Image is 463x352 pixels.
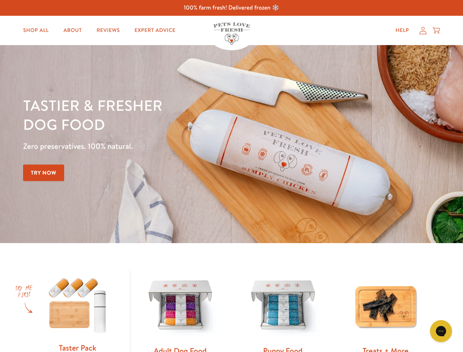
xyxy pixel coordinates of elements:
[129,23,181,38] a: Expert Advice
[23,96,301,134] h1: Tastier & fresher dog food
[58,23,88,38] a: About
[426,318,456,345] iframe: Gorgias live chat messenger
[23,165,64,181] a: Try Now
[213,22,250,45] img: Pets Love Fresh
[91,23,125,38] a: Reviews
[17,23,55,38] a: Shop All
[23,140,301,153] p: Zero preservatives. 100% natural.
[390,23,415,38] a: Help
